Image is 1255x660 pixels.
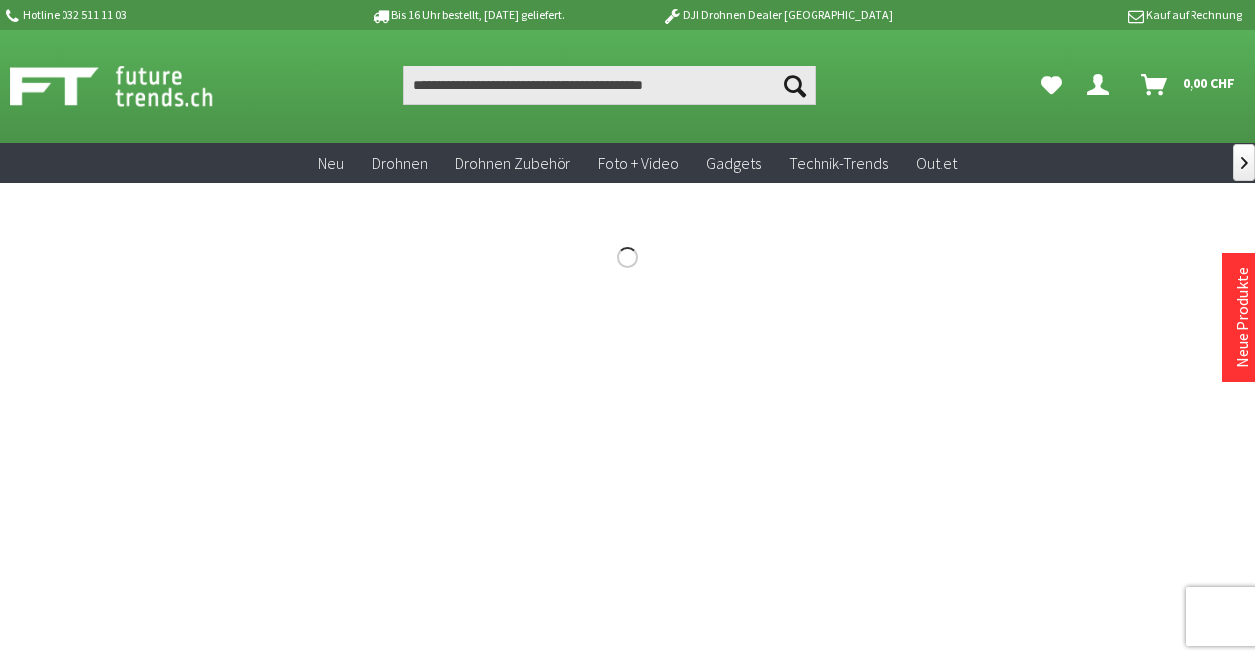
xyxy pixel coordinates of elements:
[1031,66,1071,105] a: Meine Favoriten
[916,153,957,173] span: Outlet
[692,143,775,184] a: Gadgets
[1183,67,1235,99] span: 0,00 CHF
[455,153,570,173] span: Drohnen Zubehör
[774,66,816,105] button: Suchen
[933,3,1242,27] p: Kauf auf Rechnung
[305,143,358,184] a: Neu
[598,153,679,173] span: Foto + Video
[358,143,441,184] a: Drohnen
[403,66,816,105] input: Produkt, Marke, Kategorie, EAN, Artikelnummer…
[1133,66,1245,105] a: Warenkorb
[10,62,257,111] img: Shop Futuretrends - zur Startseite wechseln
[313,3,622,27] p: Bis 16 Uhr bestellt, [DATE] geliefert.
[775,143,902,184] a: Technik-Trends
[1232,267,1252,368] a: Neue Produkte
[441,143,584,184] a: Drohnen Zubehör
[318,153,344,173] span: Neu
[789,153,888,173] span: Technik-Trends
[584,143,692,184] a: Foto + Video
[902,143,971,184] a: Outlet
[372,153,428,173] span: Drohnen
[622,3,932,27] p: DJI Drohnen Dealer [GEOGRAPHIC_DATA]
[706,153,761,173] span: Gadgets
[1079,66,1125,105] a: Dein Konto
[1241,157,1248,169] span: 
[3,3,313,27] p: Hotline 032 511 11 03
